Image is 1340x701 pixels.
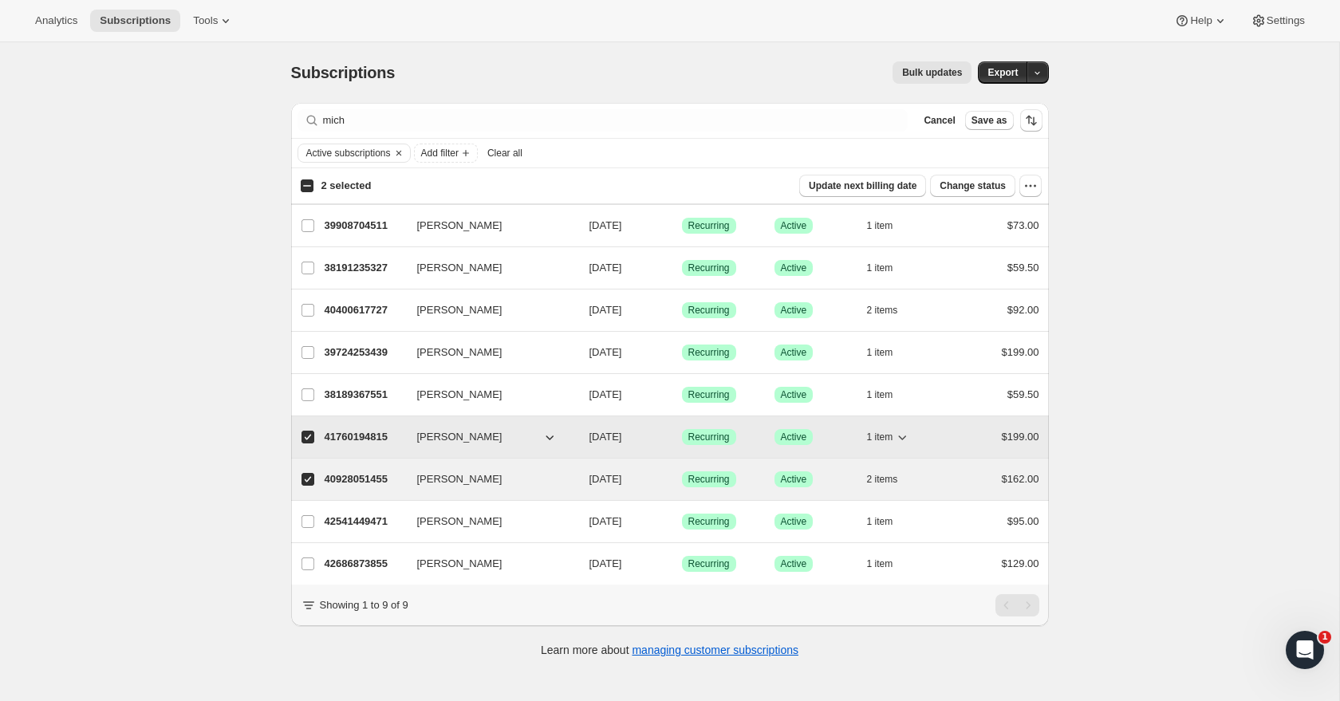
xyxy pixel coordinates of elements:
p: 40928051455 [325,471,404,487]
button: Sort the results [1020,109,1042,132]
span: $199.00 [1002,431,1039,443]
span: [PERSON_NAME] [417,260,503,276]
span: 2 items [867,473,898,486]
span: 1 item [867,557,893,570]
span: [DATE] [589,557,622,569]
span: Recurring [688,473,730,486]
div: 42541449471[PERSON_NAME][DATE]SuccessRecurringSuccessActive1 item$95.00 [325,510,1039,533]
span: Active subscriptions [306,147,391,159]
span: Recurring [688,515,730,528]
button: Update next billing date [799,175,926,197]
button: Clear [391,144,407,162]
div: 40400617727[PERSON_NAME][DATE]SuccessRecurringSuccessActive2 items$92.00 [325,299,1039,321]
button: 1 item [867,215,911,237]
span: [PERSON_NAME] [417,429,503,445]
span: Recurring [688,346,730,359]
button: [PERSON_NAME] [408,424,567,450]
span: Cancel [924,114,955,127]
span: Bulk updates [902,66,962,79]
span: [PERSON_NAME] [417,345,503,360]
p: 2 selected [321,178,371,194]
div: 40928051455[PERSON_NAME][DATE]SuccessRecurringSuccessActive2 items$162.00 [325,468,1039,490]
span: Recurring [688,304,730,317]
p: 38191235327 [325,260,404,276]
span: Active [781,304,807,317]
div: 39908704511[PERSON_NAME][DATE]SuccessRecurringSuccessActive1 item$73.00 [325,215,1039,237]
button: 1 item [867,341,911,364]
span: $73.00 [1007,219,1039,231]
span: [DATE] [589,473,622,485]
span: Add filter [421,147,459,159]
span: 1 item [867,219,893,232]
button: 2 items [867,299,916,321]
span: Active [781,473,807,486]
span: [DATE] [589,219,622,231]
span: Clear all [487,147,522,159]
span: $59.50 [1007,388,1039,400]
button: [PERSON_NAME] [408,551,567,577]
button: Add filter [414,144,478,163]
button: 1 item [867,426,911,448]
span: Active [781,346,807,359]
button: Help [1165,10,1237,32]
button: [PERSON_NAME] [408,297,567,323]
span: $95.00 [1007,515,1039,527]
span: Active [781,515,807,528]
button: Active subscriptions [298,144,391,162]
span: Export [987,66,1018,79]
button: Cancel [917,111,961,130]
span: 1 item [867,262,893,274]
button: [PERSON_NAME] [408,509,567,534]
span: Change status [940,179,1006,192]
a: managing customer subscriptions [632,644,798,656]
p: 42541449471 [325,514,404,530]
button: Bulk updates [893,61,972,84]
div: 42686873855[PERSON_NAME][DATE]SuccessRecurringSuccessActive1 item$129.00 [325,553,1039,575]
span: [DATE] [589,388,622,400]
button: [PERSON_NAME] [408,467,567,492]
span: 1 item [867,388,893,401]
span: [DATE] [589,346,622,358]
button: Clear all [481,144,529,163]
span: Active [781,219,807,232]
button: Change status [930,175,1015,197]
span: 2 items [867,304,898,317]
span: Tools [193,14,218,27]
button: 1 item [867,384,911,406]
button: 1 item [867,510,911,533]
span: [PERSON_NAME] [417,387,503,403]
span: [DATE] [589,304,622,316]
p: Showing 1 to 9 of 9 [320,597,408,613]
span: Recurring [688,219,730,232]
span: Active [781,431,807,443]
span: Analytics [35,14,77,27]
div: 38189367551[PERSON_NAME][DATE]SuccessRecurringSuccessActive1 item$59.50 [325,384,1039,406]
span: Recurring [688,557,730,570]
button: 2 items [867,468,916,490]
p: 39908704511 [325,218,404,234]
span: Update next billing date [809,179,916,192]
span: [PERSON_NAME] [417,302,503,318]
span: $92.00 [1007,304,1039,316]
button: [PERSON_NAME] [408,382,567,408]
span: 1 item [867,346,893,359]
div: 41760194815[PERSON_NAME][DATE]SuccessRecurringSuccessActive1 item$199.00 [325,426,1039,448]
span: $129.00 [1002,557,1039,569]
span: Subscriptions [100,14,171,27]
p: 41760194815 [325,429,404,445]
span: Recurring [688,431,730,443]
span: Subscriptions [291,64,396,81]
button: 1 item [867,257,911,279]
p: 39724253439 [325,345,404,360]
div: 38191235327[PERSON_NAME][DATE]SuccessRecurringSuccessActive1 item$59.50 [325,257,1039,279]
span: $59.50 [1007,262,1039,274]
nav: Pagination [995,594,1039,616]
span: 1 [1318,631,1331,644]
button: Save as [965,111,1014,130]
span: [PERSON_NAME] [417,514,503,530]
span: Active [781,388,807,401]
p: Learn more about [541,642,798,658]
span: Active [781,557,807,570]
p: 38189367551 [325,387,404,403]
button: [PERSON_NAME] [408,213,567,238]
